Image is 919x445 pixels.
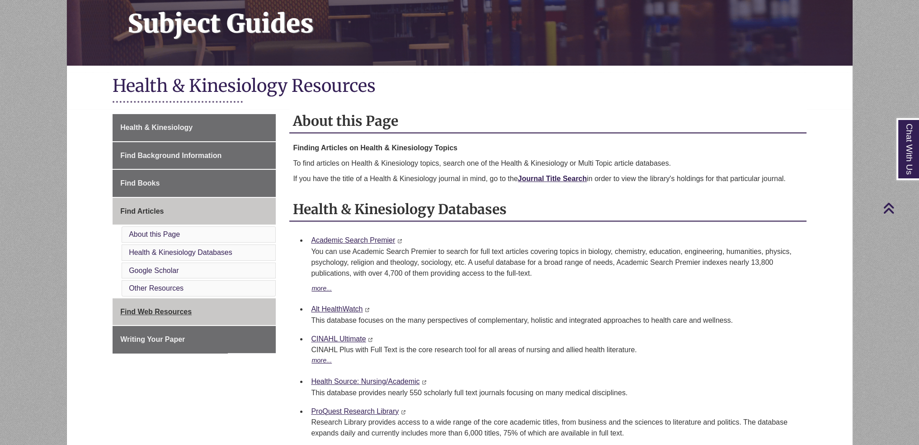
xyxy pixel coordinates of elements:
[311,345,799,355] div: CINAHL Plus with Full Text is the core research tool for all areas of nursing and allied health l...
[311,407,399,415] a: ProQuest Research Library
[311,335,366,343] a: CINAHL Ultimate
[401,410,406,414] i: This link opens in a new window
[289,198,806,222] h2: Health & Kinesiology Databases
[368,338,373,342] i: This link opens in a new window
[293,173,803,184] p: If you have the title of a Health & Kinesiology journal in mind, go to the in order to view the l...
[293,158,803,169] p: To find articles on Health & Kinesiology topics, search one of the Health & Kinesiology or Multi ...
[120,179,160,187] span: Find Books
[129,230,180,238] a: About this Page
[311,236,395,244] a: Academic Search Premier
[113,75,806,99] h1: Health & Kinesiology Resources
[120,124,193,131] span: Health & Kinesiology
[311,417,799,439] div: Research Library provides access to a wide range of the core academic titles, from business and t...
[120,308,192,316] span: Find Web Resources
[311,388,799,398] div: This database provides nearly 550 scholarly full text journals focusing on many medical disciplines.
[422,380,427,384] i: This link opens in a new window
[311,283,332,294] button: more...
[311,355,332,366] button: more...
[113,114,276,141] a: Health & Kinesiology
[113,298,276,325] a: Find Web Resources
[397,239,402,243] i: This link opens in a new window
[120,207,164,215] span: Find Articles
[120,335,185,343] span: Writing Your Paper
[113,198,276,225] a: Find Articles
[311,305,363,313] a: Alt HealthWatch
[113,170,276,197] a: Find Books
[883,202,917,214] a: Back to Top
[518,175,587,182] a: Journal Title Search
[129,284,184,292] a: Other Resources
[311,378,419,385] a: Health Source: Nursing/Academic
[113,142,276,169] a: Find Background Information
[311,315,799,326] div: This database focuses on the many perspectives of complementary, holistic and integrated approach...
[365,308,370,312] i: This link opens in a new window
[120,152,222,159] span: Find Background Information
[293,144,457,152] strong: Finding Articles on Health & Kinesiology Topics
[129,249,232,256] a: Health & Kinesiology Databases
[129,267,179,274] a: Google Scholar
[289,110,806,134] h2: About this Page
[113,114,276,353] div: Guide Page Menu
[113,326,276,353] a: Writing Your Paper
[311,246,799,279] p: You can use Academic Search Premier to search for full text articles covering topics in biology, ...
